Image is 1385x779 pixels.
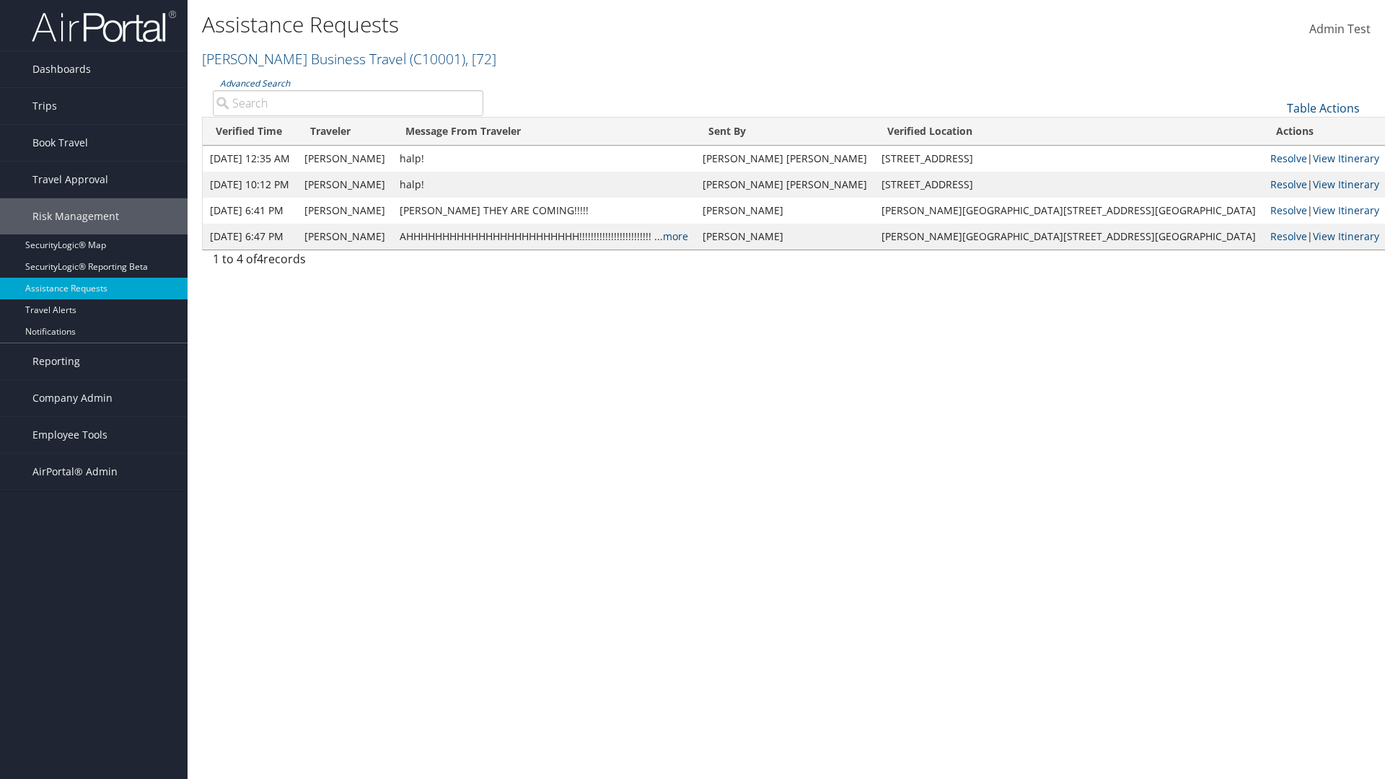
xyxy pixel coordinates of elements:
td: [PERSON_NAME] [PERSON_NAME] [695,146,874,172]
td: [PERSON_NAME] [297,198,392,224]
td: [STREET_ADDRESS] [874,172,1263,198]
a: Admin Test [1309,7,1371,52]
span: AirPortal® Admin [32,454,118,490]
td: [PERSON_NAME] THEY ARE COMING!!!!! [392,198,695,224]
span: ( C10001 ) [410,49,465,69]
th: Sent By: activate to sort column ascending [695,118,874,146]
td: halp! [392,146,695,172]
a: Advanced Search [220,77,290,89]
span: Company Admin [32,380,113,416]
a: [PERSON_NAME] Business Travel [202,49,496,69]
span: Admin Test [1309,21,1371,37]
span: Travel Approval [32,162,108,198]
td: [DATE] 12:35 AM [203,146,297,172]
th: Verified Time: activate to sort column ascending [203,118,297,146]
td: [PERSON_NAME] [297,172,392,198]
td: [STREET_ADDRESS] [874,146,1263,172]
h1: Assistance Requests [202,9,981,40]
td: [DATE] 10:12 PM [203,172,297,198]
span: Employee Tools [32,417,107,453]
td: [PERSON_NAME] [695,198,874,224]
td: [PERSON_NAME][GEOGRAPHIC_DATA][STREET_ADDRESS][GEOGRAPHIC_DATA] [874,198,1263,224]
td: [PERSON_NAME] [695,224,874,250]
span: 4 [257,251,263,267]
a: Table Actions [1287,100,1360,116]
div: 1 to 4 of records [213,250,483,275]
img: airportal-logo.png [32,9,176,43]
a: Resolve [1270,203,1307,217]
span: , [ 72 ] [465,49,496,69]
th: Verified Location: activate to sort column ascending [874,118,1263,146]
th: Traveler: activate to sort column ascending [297,118,392,146]
td: [PERSON_NAME][GEOGRAPHIC_DATA][STREET_ADDRESS][GEOGRAPHIC_DATA] [874,224,1263,250]
a: View Itinerary [1313,151,1379,165]
td: [PERSON_NAME] [297,146,392,172]
span: Reporting [32,343,80,379]
input: Advanced Search [213,90,483,116]
td: [PERSON_NAME] [PERSON_NAME] [695,172,874,198]
td: [DATE] 6:47 PM [203,224,297,250]
a: View Itinerary [1313,229,1379,243]
a: more [663,229,688,243]
a: View Itinerary [1313,203,1379,217]
td: AHHHHHHHHHHHHHHHHHHHHHHHH!!!!!!!!!!!!!!!!!!!!!!!!! ... [392,224,695,250]
a: Resolve [1270,151,1307,165]
span: Trips [32,88,57,124]
span: Book Travel [32,125,88,161]
a: View Itinerary [1313,177,1379,191]
td: halp! [392,172,695,198]
span: Dashboards [32,51,91,87]
a: Resolve [1270,177,1307,191]
th: Message From Traveler: activate to sort column ascending [392,118,695,146]
a: Resolve [1270,229,1307,243]
span: Risk Management [32,198,119,234]
td: [DATE] 6:41 PM [203,198,297,224]
td: [PERSON_NAME] [297,224,392,250]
